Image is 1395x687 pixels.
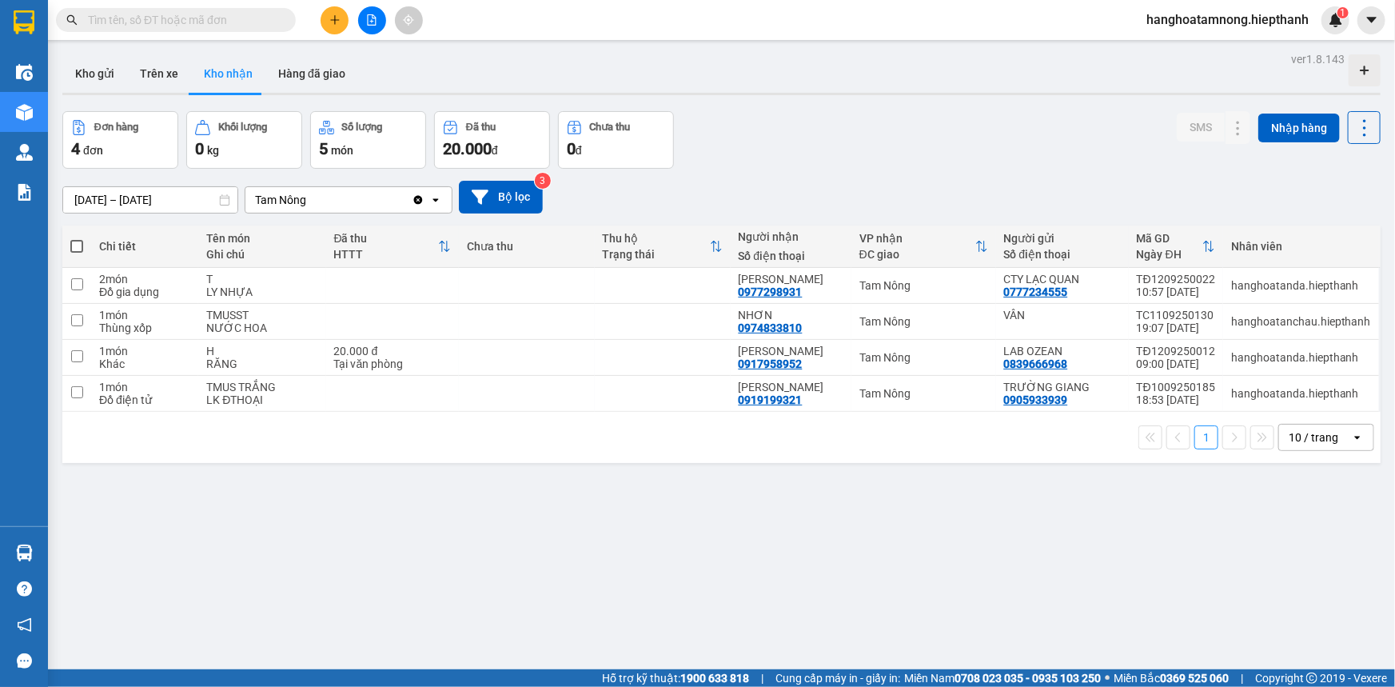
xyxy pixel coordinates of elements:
button: Kho gửi [62,54,127,93]
div: Khác [99,357,190,370]
div: Thùng xốp [99,322,190,334]
div: Tam Nông [859,387,988,400]
div: Khối lượng [218,122,267,133]
button: Khối lượng0kg [186,111,302,169]
input: Select a date range. [63,187,237,213]
div: VP nhận [859,232,975,245]
span: hanghoatamnong.hiepthanh [1134,10,1321,30]
div: TC1109250130 [1137,309,1215,322]
div: CTY LẠC QUAN [1004,273,1121,286]
div: Chưa thu [590,122,631,133]
button: Kho nhận [191,54,265,93]
div: 18:53 [DATE] [1137,393,1215,406]
span: copyright [1306,673,1317,684]
div: TMUS TRẮNG [206,381,317,393]
div: Tạo kho hàng mới [1349,54,1381,86]
sup: 1 [1337,7,1349,18]
div: 0919199321 [739,393,803,406]
div: TMUSST [206,309,317,322]
div: Tại văn phòng [334,357,451,370]
div: 0977298931 [739,286,803,298]
span: Miền Nam [904,669,1101,687]
span: ⚪️ [1105,675,1110,681]
div: Đã thu [466,122,496,133]
span: notification [17,617,32,633]
div: 1 món [99,381,190,393]
div: 0917958952 [739,357,803,370]
div: 2 món [99,273,190,286]
img: warehouse-icon [16,104,33,121]
div: hanghoatanda.hiepthanh [1231,387,1371,400]
input: Tìm tên, số ĐT hoặc mã đơn [88,11,277,29]
div: 1 món [99,345,190,357]
th: Toggle SortBy [1129,226,1223,268]
span: 0 [195,139,204,158]
div: Đồ gia dụng [99,286,190,298]
sup: 3 [535,173,551,189]
div: HTTT [334,248,438,261]
button: Bộ lọc [459,181,543,214]
img: warehouse-icon [16,144,33,161]
div: Tam Nông [255,192,306,208]
button: Chưa thu0đ [558,111,674,169]
svg: open [1351,431,1364,444]
span: Cung cấp máy in - giấy in: [775,669,900,687]
span: 0 [567,139,576,158]
div: 09:00 [DATE] [1137,357,1215,370]
div: Người gửi [1004,232,1121,245]
div: Tam Nông [859,315,988,328]
div: 0974833810 [739,322,803,334]
button: 1 [1194,425,1218,449]
th: Toggle SortBy [851,226,996,268]
div: hanghoatanda.hiepthanh [1231,351,1371,364]
div: hanghoatanchau.hiepthanh [1231,315,1371,328]
button: aim [395,6,423,34]
div: RĂNG [206,357,317,370]
span: | [761,669,763,687]
span: caret-down [1365,13,1379,27]
img: icon-new-feature [1329,13,1343,27]
div: Đã thu [334,232,438,245]
div: H [206,345,317,357]
div: Trạng thái [603,248,710,261]
span: đ [576,144,582,157]
img: warehouse-icon [16,64,33,81]
div: 20.000 đ [334,345,451,357]
div: TĐ1209250022 [1137,273,1215,286]
th: Toggle SortBy [326,226,459,268]
div: LY NHỰA [206,286,317,298]
div: ĐC giao [859,248,975,261]
svg: Clear value [412,194,424,206]
div: 1 món [99,309,190,322]
span: 20.000 [443,139,492,158]
img: solution-icon [16,184,33,201]
div: NHƠN [739,309,843,322]
div: Người nhận [739,230,843,243]
span: đ [492,144,498,157]
div: Chi tiết [99,240,190,253]
div: Đồ điện tử [99,393,190,406]
button: file-add [358,6,386,34]
div: Chưa thu [467,240,587,253]
span: 4 [71,139,80,158]
button: Hàng đã giao [265,54,358,93]
div: Số lượng [342,122,383,133]
div: 0839666968 [1004,357,1068,370]
div: TRƯỜNG GIANG [1004,381,1121,393]
div: Thu hộ [603,232,710,245]
div: LK ĐTHOẠI [206,393,317,406]
input: Selected Tam Nông. [308,192,309,208]
span: món [331,144,353,157]
span: 1 [1340,7,1345,18]
span: Miền Bắc [1114,669,1229,687]
span: message [17,653,32,669]
div: VÂN [1004,309,1121,322]
button: Trên xe [127,54,191,93]
div: 0777234555 [1004,286,1068,298]
strong: 1900 633 818 [680,672,749,685]
div: Số điện thoại [1004,248,1121,261]
div: Tam Nông [859,351,988,364]
span: plus [329,14,341,26]
div: 0905933939 [1004,393,1068,406]
button: Nhập hàng [1258,114,1340,142]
